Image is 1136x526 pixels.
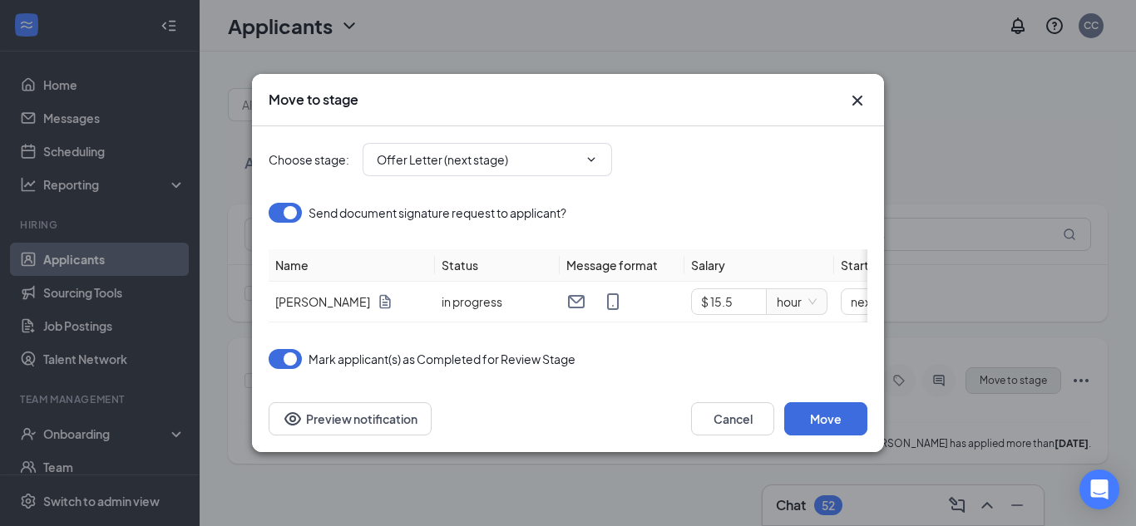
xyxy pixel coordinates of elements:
[283,409,303,429] svg: Eye
[435,249,560,282] th: Status
[777,289,817,314] span: hour
[585,153,598,166] svg: ChevronDown
[851,289,947,314] span: next_weekday
[435,282,560,322] td: in progress
[566,292,586,312] svg: Email
[834,249,1084,282] th: Start date
[847,91,867,111] button: Close
[784,402,867,435] button: Move
[269,91,358,109] h3: Move to stage
[1079,469,1119,509] div: Open Intercom Messenger
[275,292,370,311] span: [PERSON_NAME]
[309,349,575,369] span: Mark applicant(s) as Completed for Review Stage
[603,292,623,312] svg: MobileSms
[269,249,435,282] th: Name
[684,249,834,282] th: Salary
[309,203,566,223] span: Send document signature request to applicant?
[847,91,867,111] svg: Cross
[560,249,684,282] th: Message format
[269,150,349,169] span: Choose stage :
[269,402,432,435] button: Preview notificationEye
[691,402,774,435] button: Cancel
[377,293,393,310] svg: Document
